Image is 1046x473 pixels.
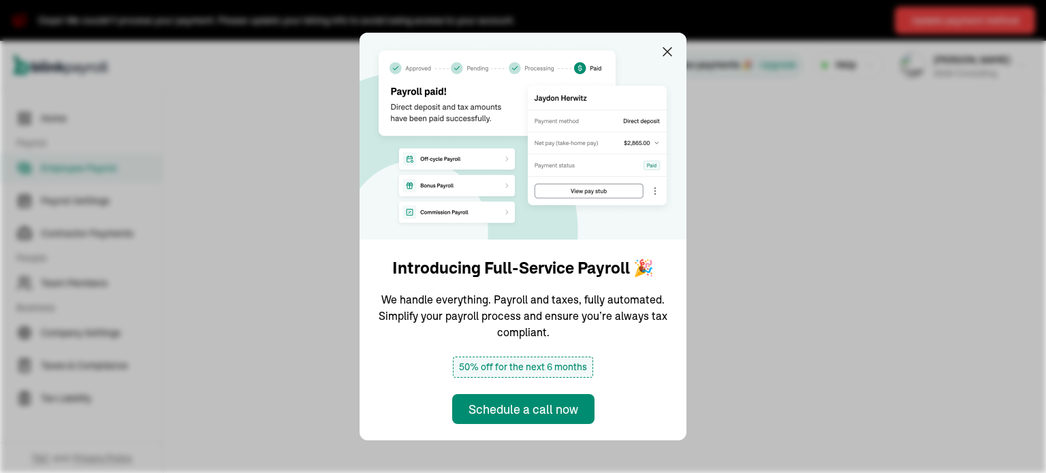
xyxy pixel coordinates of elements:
[392,256,654,280] h1: Introducing Full-Service Payroll 🎉
[360,33,686,240] img: announcement
[453,357,593,378] span: 50% off for the next 6 months
[452,394,595,424] button: Schedule a call now
[376,291,670,340] p: We handle everything. Payroll and taxes, fully automated. Simplify your payroll process and ensur...
[469,400,578,419] div: Schedule a call now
